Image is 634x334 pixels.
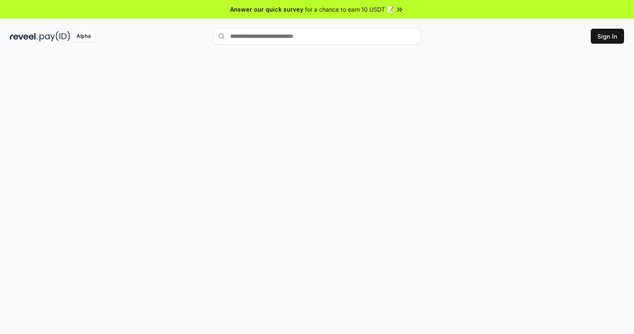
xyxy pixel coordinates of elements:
div: Alpha [72,31,95,42]
span: for a chance to earn 10 USDT 📝 [305,5,394,14]
img: reveel_dark [10,31,38,42]
span: Answer our quick survey [230,5,303,14]
button: Sign In [591,29,624,44]
img: pay_id [39,31,70,42]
